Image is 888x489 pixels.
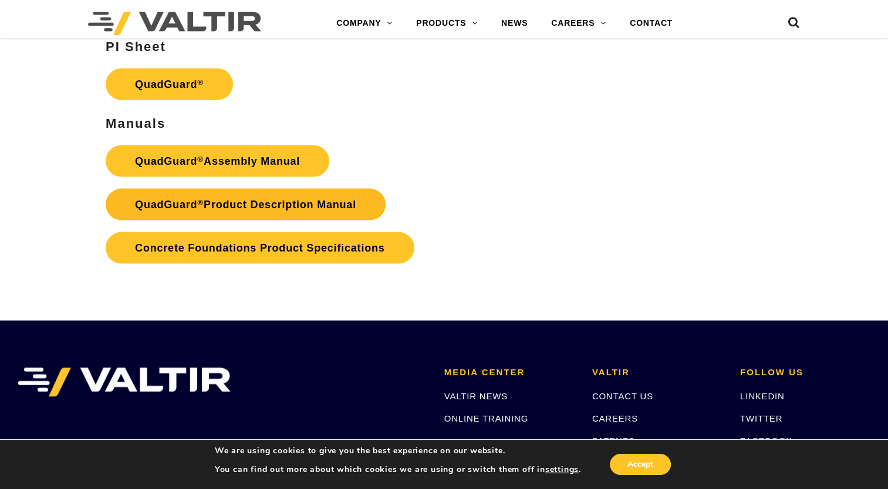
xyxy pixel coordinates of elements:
a: VALTIR NEWS [444,391,508,401]
a: TWITTER [740,413,782,423]
h2: FOLLOW US [740,368,870,378]
img: Valtir [88,12,261,35]
button: Accept [610,454,671,475]
h2: VALTIR [592,368,722,378]
p: You can find out more about which cookies we are using or switch them off in . [215,464,581,475]
a: QuadGuard®Product Description Manual [106,189,386,220]
a: PATENTS [592,436,635,446]
sup: ® [197,78,204,87]
a: Concrete Foundations Product Specifications [106,232,414,264]
a: PRODUCTS [404,12,489,35]
a: QuadGuard®Assembly Manual [106,145,329,177]
h2: MEDIA CENTER [444,368,575,378]
a: CONTACT US [592,391,653,401]
a: NEWS [489,12,539,35]
button: settings [545,464,579,475]
a: CAREERS [539,12,618,35]
sup: ® [197,155,204,164]
a: CONTACT [618,12,684,35]
a: FACEBOOK [740,436,792,446]
a: COMPANY [325,12,404,35]
img: VALTIR [18,368,231,397]
strong: PI Sheet [106,39,166,54]
a: LINKEDIN [740,391,785,401]
a: ONLINE TRAINING [444,413,528,423]
a: CAREERS [592,413,638,423]
p: We are using cookies to give you the best experience on our website. [215,446,581,456]
a: QuadGuard® [106,69,233,100]
sup: ® [197,198,204,207]
strong: Manuals [106,116,166,131]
